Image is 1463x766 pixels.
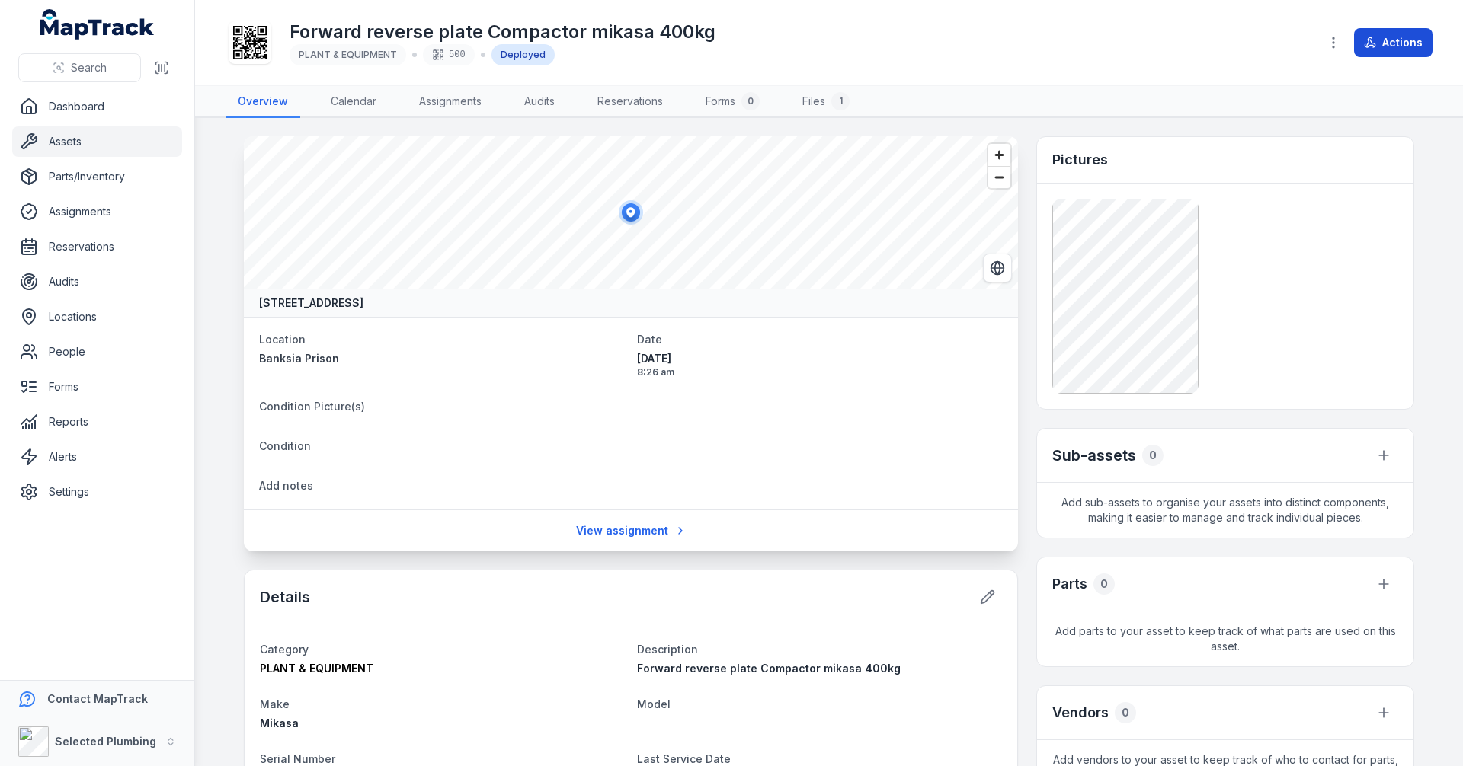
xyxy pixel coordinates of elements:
[1052,702,1109,723] h3: Vendors
[260,643,309,656] span: Category
[637,643,698,656] span: Description
[637,351,1003,378] time: 7/17/2025, 8:26:34 AM
[12,372,182,402] a: Forms
[491,44,555,65] div: Deployed
[1052,445,1136,466] h2: Sub-assets
[12,91,182,122] a: Dashboard
[260,697,290,710] span: Make
[55,735,156,748] strong: Selected Plumbing
[12,442,182,472] a: Alerts
[1037,483,1413,538] span: Add sub-assets to organise your assets into distinct components, making it easier to manage and t...
[319,86,389,118] a: Calendar
[259,352,339,365] span: Banksia Prison
[407,86,494,118] a: Assignments
[260,662,373,675] span: PLANT & EQUIPMENT
[259,439,311,452] span: Condition
[259,479,313,492] span: Add notes
[290,20,715,44] h1: Forward reverse plate Compactor mikasa 400kg
[637,662,901,675] span: Forward reverse plate Compactor mikasa 400kg
[637,752,731,765] span: Last Service Date
[988,166,1010,188] button: Zoom out
[693,86,772,118] a: Forms0
[259,400,365,413] span: Condition Picture(s)
[423,44,475,65] div: 500
[260,586,310,608] h2: Details
[585,86,675,118] a: Reservations
[12,161,182,192] a: Parts/Inventory
[637,351,1003,366] span: [DATE]
[12,126,182,157] a: Assets
[1037,611,1413,666] span: Add parts to your asset to keep track of what parts are used on this asset.
[566,516,696,545] a: View assignment
[12,267,182,297] a: Audits
[299,49,397,60] span: PLANT & EQUIPMENT
[244,136,1018,289] canvas: Map
[260,752,335,765] span: Serial Number
[1052,149,1108,171] h3: Pictures
[12,337,182,367] a: People
[71,60,107,75] span: Search
[1115,702,1136,723] div: 0
[1093,573,1115,595] div: 0
[12,477,182,507] a: Settings
[260,717,299,729] span: Mikasa
[1142,445,1164,466] div: 0
[983,254,1012,282] button: Switch to Satellite View
[12,407,182,437] a: Reports
[259,333,306,346] span: Location
[12,231,182,262] a: Reservations
[47,692,148,705] strong: Contact MapTrack
[18,53,141,82] button: Search
[741,92,760,110] div: 0
[637,333,662,346] span: Date
[40,9,155,40] a: MapTrack
[1354,28,1433,57] button: Actions
[831,92,850,110] div: 1
[1052,573,1087,595] h3: Parts
[12,196,182,227] a: Assignments
[637,697,671,710] span: Model
[259,295,363,311] strong: [STREET_ADDRESS]
[988,144,1010,166] button: Zoom in
[226,86,300,118] a: Overview
[512,86,567,118] a: Audits
[259,351,625,366] a: Banksia Prison
[790,86,862,118] a: Files1
[12,302,182,332] a: Locations
[637,366,1003,378] span: 8:26 am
